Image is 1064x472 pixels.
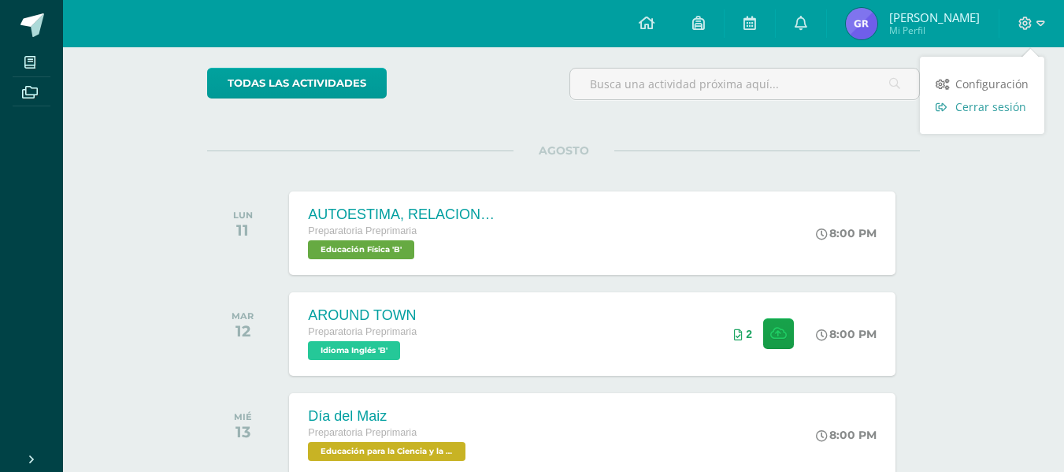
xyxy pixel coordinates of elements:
div: 13 [234,422,252,441]
div: 12 [232,321,254,340]
div: LUN [233,210,253,221]
div: 11 [233,221,253,240]
span: Configuración [955,76,1029,91]
span: Educación Física 'B' [308,240,414,259]
span: Educación para la Ciencia y la Ciudadanía 'B' [308,442,465,461]
a: todas las Actividades [207,68,387,98]
input: Busca una actividad próxima aquí... [570,69,919,99]
div: 8:00 PM [816,226,877,240]
div: AUTOESTIMA, RELACIONES INTERPERSONALES Y VALORES [308,206,497,223]
span: [PERSON_NAME] [889,9,980,25]
div: MAR [232,310,254,321]
div: Archivos entregados [734,328,752,340]
span: Mi Perfil [889,24,980,37]
div: 8:00 PM [816,428,877,442]
div: 8:00 PM [816,327,877,341]
div: MIÉ [234,411,252,422]
span: Cerrar sesión [955,99,1026,114]
div: AROUND TOWN [308,307,417,324]
span: Preparatoria Preprimaria [308,326,417,337]
span: AGOSTO [513,143,614,158]
span: Idioma Inglés 'B' [308,341,400,360]
a: Cerrar sesión [920,95,1044,118]
div: Día del Maiz [308,408,469,425]
span: Preparatoria Preprimaria [308,427,417,438]
span: 2 [746,328,752,340]
span: Preparatoria Preprimaria [308,225,417,236]
a: Configuración [920,72,1044,95]
img: dc17873d6b7f57b98a6963bc16647949.png [846,8,877,39]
